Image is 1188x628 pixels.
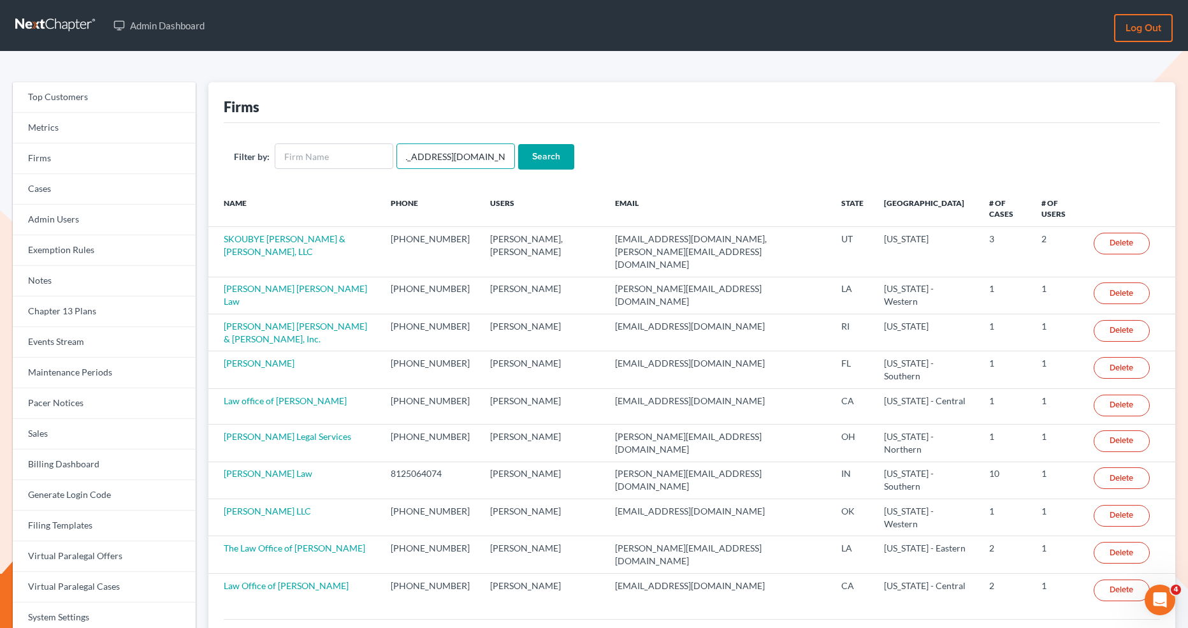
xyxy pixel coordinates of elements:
a: Delete [1094,320,1150,342]
td: 1 [979,499,1031,536]
a: Virtual Paralegal Offers [13,541,196,572]
td: 1 [1031,536,1083,573]
td: 1 [979,277,1031,314]
td: 2 [979,573,1031,609]
td: [US_STATE] - Northern [874,425,978,462]
td: [PERSON_NAME][EMAIL_ADDRESS][DOMAIN_NAME] [605,425,831,462]
td: 2 [979,536,1031,573]
td: [US_STATE] - Central [874,388,978,424]
td: [PHONE_NUMBER] [380,351,480,388]
a: Delete [1094,580,1150,601]
a: Cases [13,174,196,205]
th: Users [480,190,605,227]
td: [PERSON_NAME] [480,425,605,462]
th: # of Users [1031,190,1083,227]
a: The Law Office of [PERSON_NAME] [224,543,365,553]
td: [PHONE_NUMBER] [380,573,480,609]
a: [PERSON_NAME] [224,358,294,369]
th: State [831,190,874,227]
td: [US_STATE] - Eastern [874,536,978,573]
td: [EMAIL_ADDRESS][DOMAIN_NAME] [605,314,831,351]
td: CA [831,388,874,424]
td: [PERSON_NAME] [480,277,605,314]
td: [PERSON_NAME] [480,499,605,536]
td: 1 [1031,314,1083,351]
td: [EMAIL_ADDRESS][DOMAIN_NAME] [605,351,831,388]
a: Sales [13,419,196,449]
input: Search [518,144,574,170]
td: OK [831,499,874,536]
input: Users [396,143,515,169]
td: 3 [979,227,1031,277]
a: SKOUBYE [PERSON_NAME] & [PERSON_NAME], LLC [224,233,345,257]
a: Delete [1094,505,1150,527]
td: [EMAIL_ADDRESS][DOMAIN_NAME] [605,499,831,536]
td: [PERSON_NAME][EMAIL_ADDRESS][DOMAIN_NAME] [605,462,831,499]
td: IN [831,462,874,499]
td: 1 [1031,351,1083,388]
iframe: Intercom live chat [1145,585,1175,615]
span: 4 [1171,585,1181,595]
a: Firms [13,143,196,174]
td: [PERSON_NAME], [PERSON_NAME] [480,227,605,277]
th: Phone [380,190,480,227]
td: 1 [1031,573,1083,609]
a: Virtual Paralegal Cases [13,572,196,602]
td: [US_STATE] - Central [874,573,978,609]
a: [PERSON_NAME] Law [224,468,312,479]
td: OH [831,425,874,462]
a: Delete [1094,467,1150,489]
td: 1 [979,425,1031,462]
th: Name [208,190,380,227]
td: 1 [979,351,1031,388]
td: RI [831,314,874,351]
a: Generate Login Code [13,480,196,511]
a: Events Stream [13,327,196,358]
a: Log out [1114,14,1173,42]
td: [PHONE_NUMBER] [380,388,480,424]
td: [US_STATE] - Southern [874,351,978,388]
td: [PERSON_NAME][EMAIL_ADDRESS][DOMAIN_NAME] [605,536,831,573]
td: 1 [1031,425,1083,462]
th: [GEOGRAPHIC_DATA] [874,190,978,227]
td: [PHONE_NUMBER] [380,425,480,462]
td: [PERSON_NAME] [480,351,605,388]
td: 8125064074 [380,462,480,499]
td: [EMAIL_ADDRESS][DOMAIN_NAME] [605,388,831,424]
td: [PERSON_NAME] [480,536,605,573]
a: Admin Users [13,205,196,235]
td: UT [831,227,874,277]
a: Delete [1094,357,1150,379]
a: Filing Templates [13,511,196,541]
td: [PHONE_NUMBER] [380,227,480,277]
td: [EMAIL_ADDRESS][DOMAIN_NAME] [605,573,831,609]
a: Delete [1094,542,1150,564]
a: Exemption Rules [13,235,196,266]
input: Firm Name [275,143,393,169]
td: [PERSON_NAME][EMAIL_ADDRESS][DOMAIN_NAME] [605,277,831,314]
td: [US_STATE] - Southern [874,462,978,499]
a: [PERSON_NAME] [PERSON_NAME] & [PERSON_NAME], Inc. [224,321,367,344]
td: 1 [1031,499,1083,536]
td: 1 [1031,277,1083,314]
a: Delete [1094,282,1150,304]
label: Filter by: [234,150,270,163]
a: [PERSON_NAME] Legal Services [224,431,351,442]
td: [US_STATE] [874,314,978,351]
td: FL [831,351,874,388]
td: 2 [1031,227,1083,277]
a: Delete [1094,430,1150,452]
td: 1 [979,314,1031,351]
a: Billing Dashboard [13,449,196,480]
a: Top Customers [13,82,196,113]
td: LA [831,536,874,573]
td: [PERSON_NAME] [480,462,605,499]
a: Delete [1094,233,1150,254]
td: [EMAIL_ADDRESS][DOMAIN_NAME], [PERSON_NAME][EMAIL_ADDRESS][DOMAIN_NAME] [605,227,831,277]
td: [PHONE_NUMBER] [380,314,480,351]
td: 1 [1031,388,1083,424]
td: [US_STATE] - Western [874,277,978,314]
a: Delete [1094,395,1150,416]
td: [US_STATE] - Western [874,499,978,536]
td: 10 [979,462,1031,499]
